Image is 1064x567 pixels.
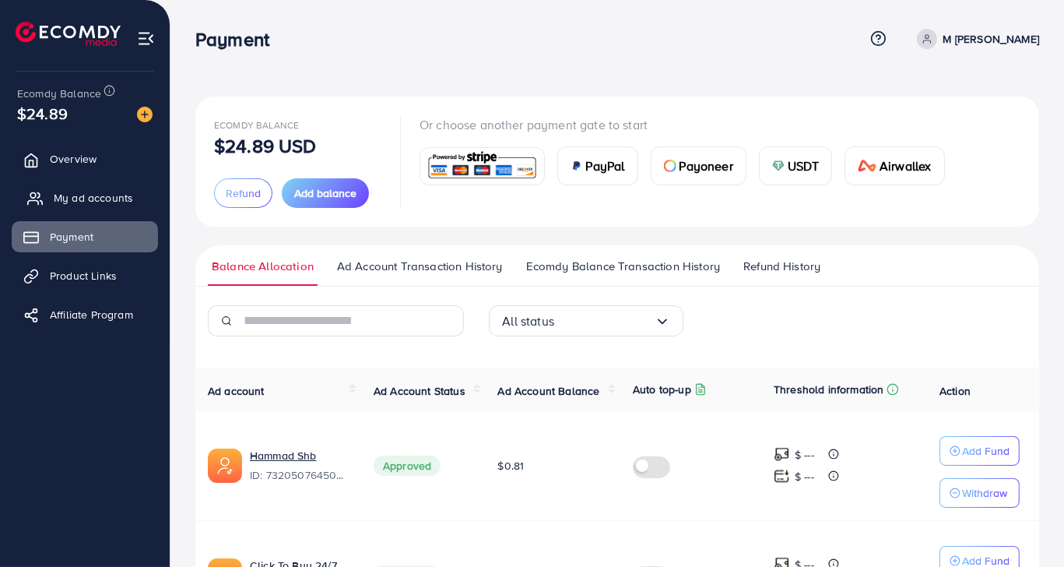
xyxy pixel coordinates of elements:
[795,445,814,464] p: $ ---
[208,449,242,483] img: ic-ads-acc.e4c84228.svg
[226,185,261,201] span: Refund
[526,258,720,275] span: Ecomdy Balance Transaction History
[633,380,691,399] p: Auto top-up
[880,157,931,175] span: Airwallex
[214,136,317,155] p: $24.89 USD
[586,157,625,175] span: PayPal
[250,467,349,483] span: ID: 7320507645020880897
[998,497,1052,555] iframe: Chat
[50,229,93,245] span: Payment
[17,86,101,101] span: Ecomdy Balance
[911,29,1039,49] a: M [PERSON_NAME]
[50,151,97,167] span: Overview
[12,299,158,330] a: Affiliate Program
[420,147,545,185] a: card
[759,146,833,185] a: cardUSDT
[212,258,314,275] span: Balance Allocation
[425,150,539,183] img: card
[208,383,265,399] span: Ad account
[17,102,68,125] span: $24.89
[743,258,820,275] span: Refund History
[54,190,133,206] span: My ad accounts
[502,309,554,333] span: All status
[943,30,1039,48] p: M [PERSON_NAME]
[214,178,272,208] button: Refund
[788,157,820,175] span: USDT
[939,478,1020,508] button: Withdraw
[772,160,785,172] img: card
[50,268,117,283] span: Product Links
[554,309,655,333] input: Search for option
[498,383,600,399] span: Ad Account Balance
[137,107,153,122] img: image
[858,160,876,172] img: card
[337,258,503,275] span: Ad Account Transaction History
[571,160,583,172] img: card
[16,22,121,46] img: logo
[774,468,790,484] img: top-up amount
[12,221,158,252] a: Payment
[489,305,683,336] div: Search for option
[374,456,441,476] span: Approved
[137,30,155,48] img: menu
[282,178,369,208] button: Add balance
[651,146,746,185] a: cardPayoneer
[845,146,944,185] a: cardAirwallex
[12,143,158,174] a: Overview
[50,307,133,322] span: Affiliate Program
[962,442,1010,460] p: Add Fund
[195,28,282,51] h3: Payment
[250,448,349,463] a: Hammad Shb
[250,448,349,484] div: <span class='underline'>Hammad Shb</span></br>7320507645020880897
[12,182,158,213] a: My ad accounts
[962,484,1007,502] p: Withdraw
[795,467,814,486] p: $ ---
[679,157,733,175] span: Payoneer
[664,160,676,172] img: card
[939,383,971,399] span: Action
[12,260,158,291] a: Product Links
[774,380,883,399] p: Threshold information
[557,146,638,185] a: cardPayPal
[774,446,790,463] img: top-up amount
[374,383,465,399] span: Ad Account Status
[498,458,525,474] span: $0.81
[939,436,1020,466] button: Add Fund
[420,115,957,134] p: Or choose another payment gate to start
[294,185,356,201] span: Add balance
[214,118,299,132] span: Ecomdy Balance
